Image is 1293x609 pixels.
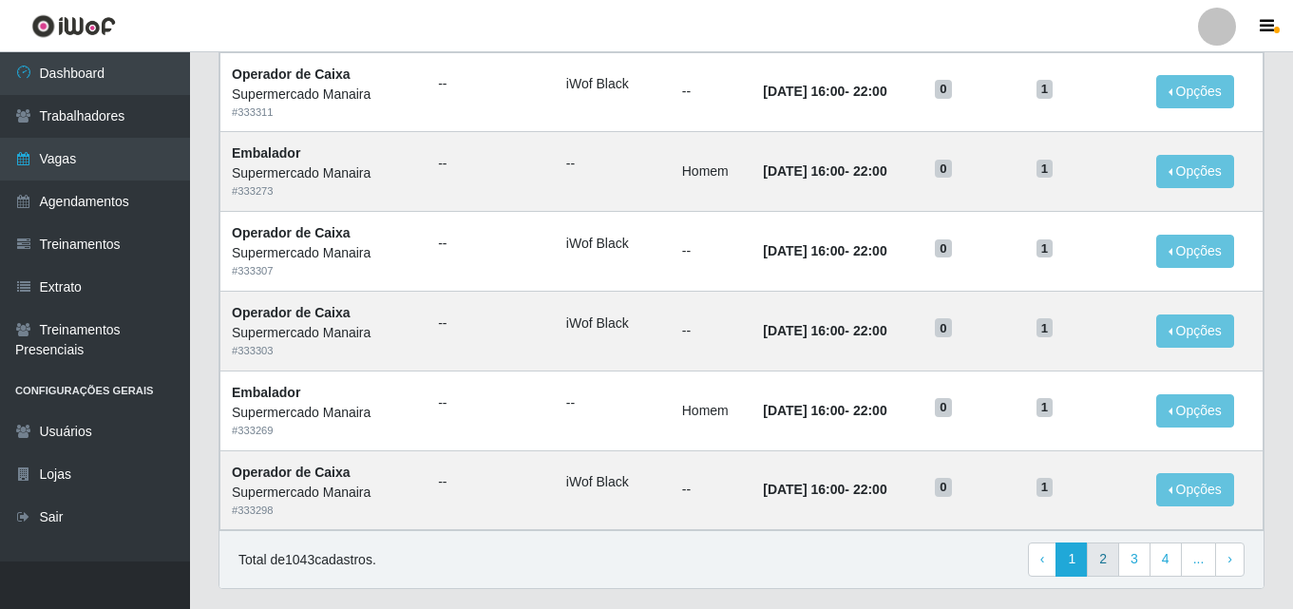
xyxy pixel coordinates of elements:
[853,403,887,418] time: 22:00
[763,403,845,418] time: [DATE] 16:00
[763,323,845,338] time: [DATE] 16:00
[1181,542,1217,577] a: ...
[232,263,415,279] div: # 333307
[1036,80,1054,99] span: 1
[232,183,415,200] div: # 333273
[1118,542,1150,577] a: 3
[935,398,952,417] span: 0
[853,323,887,338] time: 22:00
[671,450,751,530] td: --
[438,472,543,492] ul: --
[671,212,751,292] td: --
[1055,542,1088,577] a: 1
[1036,398,1054,417] span: 1
[671,291,751,371] td: --
[671,132,751,212] td: Homem
[232,323,415,343] div: Supermercado Manaira
[566,393,659,413] ul: --
[853,163,887,179] time: 22:00
[671,52,751,132] td: --
[232,403,415,423] div: Supermercado Manaira
[1156,235,1234,268] button: Opções
[566,154,659,174] ul: --
[232,67,351,82] strong: Operador de Caixa
[1036,239,1054,258] span: 1
[438,393,543,413] ul: --
[438,154,543,174] ul: --
[1227,551,1232,566] span: ›
[566,74,659,94] li: iWof Black
[1040,551,1045,566] span: ‹
[566,234,659,254] li: iWof Black
[763,163,845,179] time: [DATE] 16:00
[763,84,886,99] strong: -
[935,160,952,179] span: 0
[438,74,543,94] ul: --
[671,371,751,450] td: Homem
[935,239,952,258] span: 0
[1036,318,1054,337] span: 1
[232,225,351,240] strong: Operador de Caixa
[438,314,543,333] ul: --
[763,482,886,497] strong: -
[1215,542,1245,577] a: Next
[232,305,351,320] strong: Operador de Caixa
[763,84,845,99] time: [DATE] 16:00
[232,423,415,439] div: # 333269
[1156,155,1234,188] button: Opções
[1156,314,1234,348] button: Opções
[1156,473,1234,506] button: Opções
[763,243,886,258] strong: -
[566,314,659,333] li: iWof Black
[232,343,415,359] div: # 333303
[935,318,952,337] span: 0
[232,105,415,121] div: # 333311
[853,482,887,497] time: 22:00
[935,80,952,99] span: 0
[232,483,415,503] div: Supermercado Manaira
[232,145,300,161] strong: Embalador
[763,243,845,258] time: [DATE] 16:00
[1028,542,1245,577] nav: pagination
[232,465,351,480] strong: Operador de Caixa
[438,234,543,254] ul: --
[935,478,952,497] span: 0
[853,84,887,99] time: 22:00
[1036,478,1054,497] span: 1
[763,163,886,179] strong: -
[1156,394,1234,428] button: Opções
[1156,75,1234,108] button: Opções
[232,243,415,263] div: Supermercado Manaira
[232,163,415,183] div: Supermercado Manaira
[763,323,886,338] strong: -
[232,85,415,105] div: Supermercado Manaira
[566,472,659,492] li: iWof Black
[232,385,300,400] strong: Embalador
[853,243,887,258] time: 22:00
[1150,542,1182,577] a: 4
[763,403,886,418] strong: -
[232,503,415,519] div: # 333298
[238,550,376,570] p: Total de 1043 cadastros.
[1028,542,1057,577] a: Previous
[1087,542,1119,577] a: 2
[763,482,845,497] time: [DATE] 16:00
[1036,160,1054,179] span: 1
[31,14,116,38] img: CoreUI Logo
